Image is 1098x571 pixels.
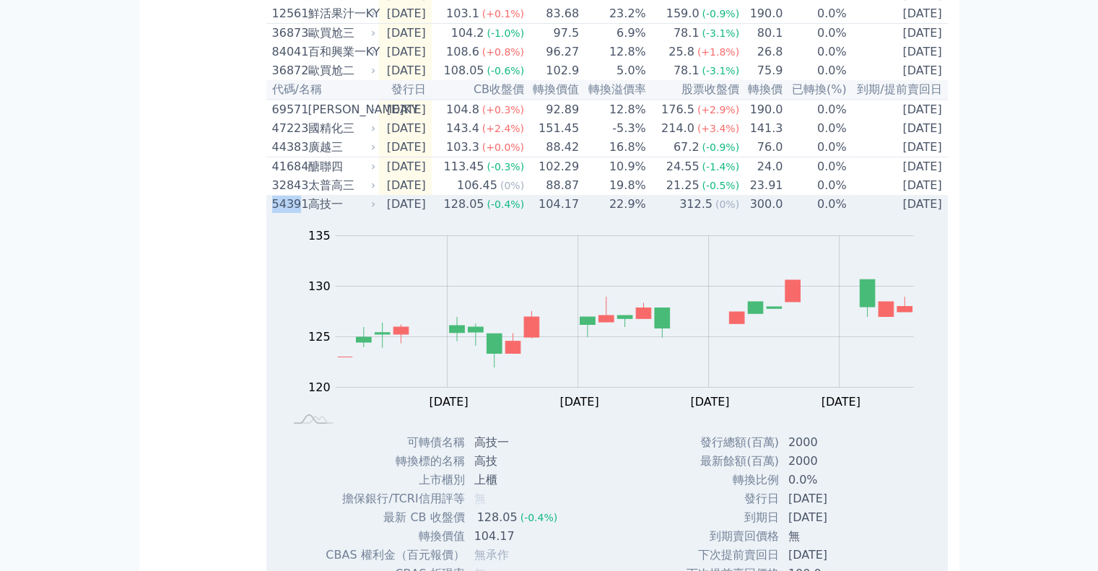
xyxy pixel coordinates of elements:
[487,199,524,210] span: (-0.4%)
[474,492,486,505] span: 無
[379,157,432,177] td: [DATE]
[308,196,373,213] div: 高技一
[379,100,432,119] td: [DATE]
[429,395,468,409] tspan: [DATE]
[715,199,739,210] span: (0%)
[379,119,432,138] td: [DATE]
[440,62,487,79] div: 108.05
[783,80,847,100] th: 已轉換(%)
[432,80,525,100] th: CB收盤價
[308,229,331,243] tspan: 135
[580,100,647,119] td: 12.8%
[272,120,305,137] div: 47223
[525,157,580,177] td: 102.29
[848,157,948,177] td: [DATE]
[474,509,520,526] div: 128.05
[525,176,580,195] td: 88.87
[690,395,729,409] tspan: [DATE]
[580,61,647,80] td: 5.0%
[666,43,697,61] div: 25.8
[783,195,847,214] td: 0.0%
[663,158,702,175] div: 24.55
[379,80,432,100] th: 發行日
[487,27,524,39] span: (-1.0%)
[783,4,847,24] td: 0.0%
[647,80,740,100] th: 股票收盤價
[325,508,465,527] td: 最新 CB 收盤價
[525,24,580,43] td: 97.5
[580,119,647,138] td: -5.3%
[443,43,482,61] div: 108.6
[500,180,524,191] span: (0%)
[740,176,783,195] td: 23.91
[520,512,558,523] span: (-0.4%)
[308,158,373,175] div: 醣聯四
[580,195,647,214] td: 22.9%
[482,141,524,153] span: (+0.0%)
[325,471,465,489] td: 上市櫃別
[848,24,948,43] td: [DATE]
[848,43,948,61] td: [DATE]
[671,62,702,79] div: 78.1
[525,138,580,157] td: 88.42
[525,100,580,119] td: 92.89
[272,139,305,156] div: 44383
[740,138,783,157] td: 76.0
[379,138,432,157] td: [DATE]
[780,489,889,508] td: [DATE]
[702,27,739,39] span: (-3.1%)
[308,5,373,22] div: 鮮活果汁一KY
[676,196,715,213] div: 312.5
[671,25,702,42] div: 78.1
[702,180,739,191] span: (-0.5%)
[783,100,847,119] td: 0.0%
[272,101,305,118] div: 69571
[466,527,570,546] td: 104.17
[783,24,847,43] td: 0.0%
[783,138,847,157] td: 0.0%
[379,195,432,214] td: [DATE]
[443,5,482,22] div: 103.1
[379,61,432,80] td: [DATE]
[448,25,487,42] div: 104.2
[379,176,432,195] td: [DATE]
[848,119,948,138] td: [DATE]
[822,395,860,409] tspan: [DATE]
[482,123,524,134] span: (+2.4%)
[848,61,948,80] td: [DATE]
[702,65,739,77] span: (-3.1%)
[686,433,780,452] td: 發行總額(百萬)
[580,43,647,61] td: 12.8%
[780,508,889,527] td: [DATE]
[379,4,432,24] td: [DATE]
[308,330,331,344] tspan: 125
[740,80,783,100] th: 轉換價
[740,100,783,119] td: 190.0
[466,433,570,452] td: 高技一
[300,229,935,409] g: Chart
[272,158,305,175] div: 41684
[325,527,465,546] td: 轉換價值
[780,527,889,546] td: 無
[379,43,432,61] td: [DATE]
[780,433,889,452] td: 2000
[697,46,739,58] span: (+1.8%)
[580,80,647,100] th: 轉換溢價率
[671,139,702,156] div: 67.2
[525,195,580,214] td: 104.17
[848,100,948,119] td: [DATE]
[783,61,847,80] td: 0.0%
[440,196,487,213] div: 128.05
[308,279,331,293] tspan: 130
[308,177,373,194] div: 太普高三
[266,80,379,100] th: 代碼/名稱
[740,24,783,43] td: 80.1
[740,43,783,61] td: 26.8
[783,157,847,177] td: 0.0%
[454,177,500,194] div: 106.45
[525,61,580,80] td: 102.9
[272,25,305,42] div: 36873
[466,471,570,489] td: 上櫃
[848,176,948,195] td: [DATE]
[525,119,580,138] td: 151.45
